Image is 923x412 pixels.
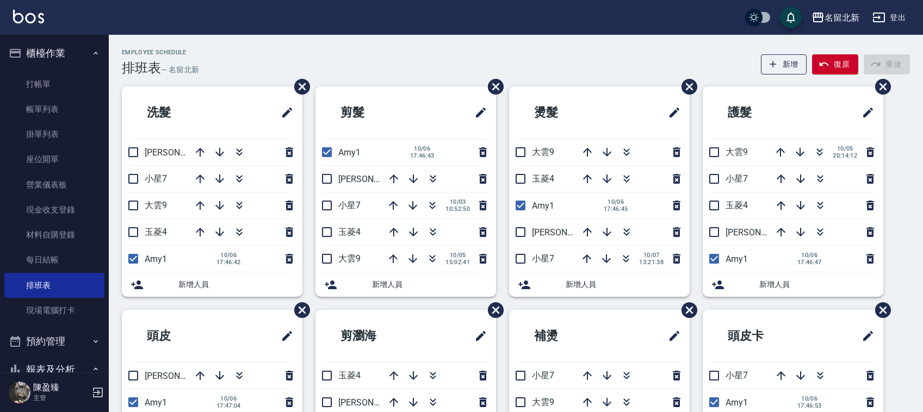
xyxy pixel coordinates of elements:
h3: 排班表 [122,60,161,76]
span: 大雲9 [726,147,748,157]
h2: 剪瀏海 [324,316,430,355]
span: 10/06 [797,395,822,402]
h5: 陳盈臻 [33,382,89,393]
span: 玉菱4 [726,200,748,210]
a: 現金收支登錄 [4,197,104,222]
span: Amy1 [726,397,748,408]
span: 修改班表的標題 [661,323,681,349]
div: 新增人員 [509,272,690,297]
button: save [780,7,802,28]
div: 新增人員 [315,272,496,297]
span: 10/06 [797,252,822,259]
span: 大雲9 [145,200,167,210]
span: 10/07 [639,252,664,259]
h2: 補燙 [518,316,618,355]
h2: 剪髮 [324,93,424,132]
span: 小星7 [726,370,748,380]
a: 現場電腦打卡 [4,298,104,323]
button: 復原 [812,54,858,74]
span: 17:46:47 [797,259,822,266]
span: 13:21:38 [639,259,664,266]
span: Amy1 [532,201,554,211]
span: [PERSON_NAME]2 [726,227,796,238]
span: 10/06 [216,252,241,259]
span: [PERSON_NAME]2 [532,227,602,238]
span: 大雲9 [532,147,554,157]
div: 名留北新 [825,11,859,24]
span: 修改班表的標題 [855,323,875,349]
div: 新增人員 [122,272,302,297]
span: Amy1 [338,147,361,158]
span: 修改班表的標題 [274,323,294,349]
span: 小星7 [532,370,554,380]
span: 10/06 [410,145,435,152]
span: 刪除班表 [286,294,312,326]
span: 小星7 [532,253,554,264]
span: [PERSON_NAME]2 [338,174,408,184]
span: 修改班表的標題 [661,99,681,126]
span: [PERSON_NAME]2 [145,147,215,158]
span: 10/05 [833,145,857,152]
h2: 洗髮 [131,93,231,132]
h2: 燙髮 [518,93,618,132]
a: 每日結帳 [4,247,104,272]
span: [PERSON_NAME]2 [145,371,215,381]
div: 新增人員 [703,272,883,297]
span: 10/06 [216,395,241,402]
span: 刪除班表 [673,294,699,326]
span: 17:46:45 [604,205,628,213]
h2: 頭皮卡 [711,316,817,355]
a: 打帳單 [4,72,104,97]
span: Amy1 [726,254,748,264]
button: 預約管理 [4,327,104,355]
span: 10/06 [604,198,628,205]
a: 排班表 [4,273,104,298]
span: 小星7 [338,200,361,210]
button: 名留北新 [807,7,864,29]
span: 20:14:12 [833,152,857,159]
img: Person [9,382,30,403]
span: 修改班表的標題 [468,323,487,349]
span: 15:02:41 [445,259,470,266]
span: 刪除班表 [480,71,505,103]
span: 大雲9 [532,397,554,407]
span: 17:46:53 [797,402,822,409]
span: 刪除班表 [286,71,312,103]
span: 刪除班表 [867,71,893,103]
span: 玉菱4 [338,227,361,237]
span: 玉菱4 [532,173,554,184]
span: 17:46:43 [410,152,435,159]
span: 刪除班表 [673,71,699,103]
span: 玉菱4 [338,370,361,380]
span: 新增人員 [178,279,294,290]
span: 10/05 [445,252,470,259]
span: 修改班表的標題 [274,99,294,126]
a: 帳單列表 [4,97,104,122]
button: 新增 [761,54,807,74]
span: 10:52:50 [445,205,470,213]
span: [PERSON_NAME]2 [338,397,408,408]
a: 座位開單 [4,147,104,172]
span: 新增人員 [566,279,681,290]
h2: 頭皮 [131,316,231,355]
a: 營業儀表板 [4,172,104,197]
span: Amy1 [145,397,167,408]
h2: Employee Schedule [122,49,199,56]
span: 大雲9 [338,253,361,264]
p: 主管 [33,393,89,403]
button: 櫃檯作業 [4,39,104,67]
span: 刪除班表 [867,294,893,326]
span: 17:47:04 [216,402,241,409]
span: Amy1 [145,254,167,264]
span: 小星7 [145,173,167,184]
span: 修改班表的標題 [855,99,875,126]
span: 玉菱4 [145,227,167,237]
span: 新增人員 [372,279,487,290]
span: 17:46:42 [216,259,241,266]
h2: 護髮 [711,93,812,132]
span: 小星7 [726,173,748,184]
img: Logo [13,10,44,23]
span: 刪除班表 [480,294,505,326]
a: 材料自購登錄 [4,222,104,247]
a: 掛單列表 [4,122,104,147]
